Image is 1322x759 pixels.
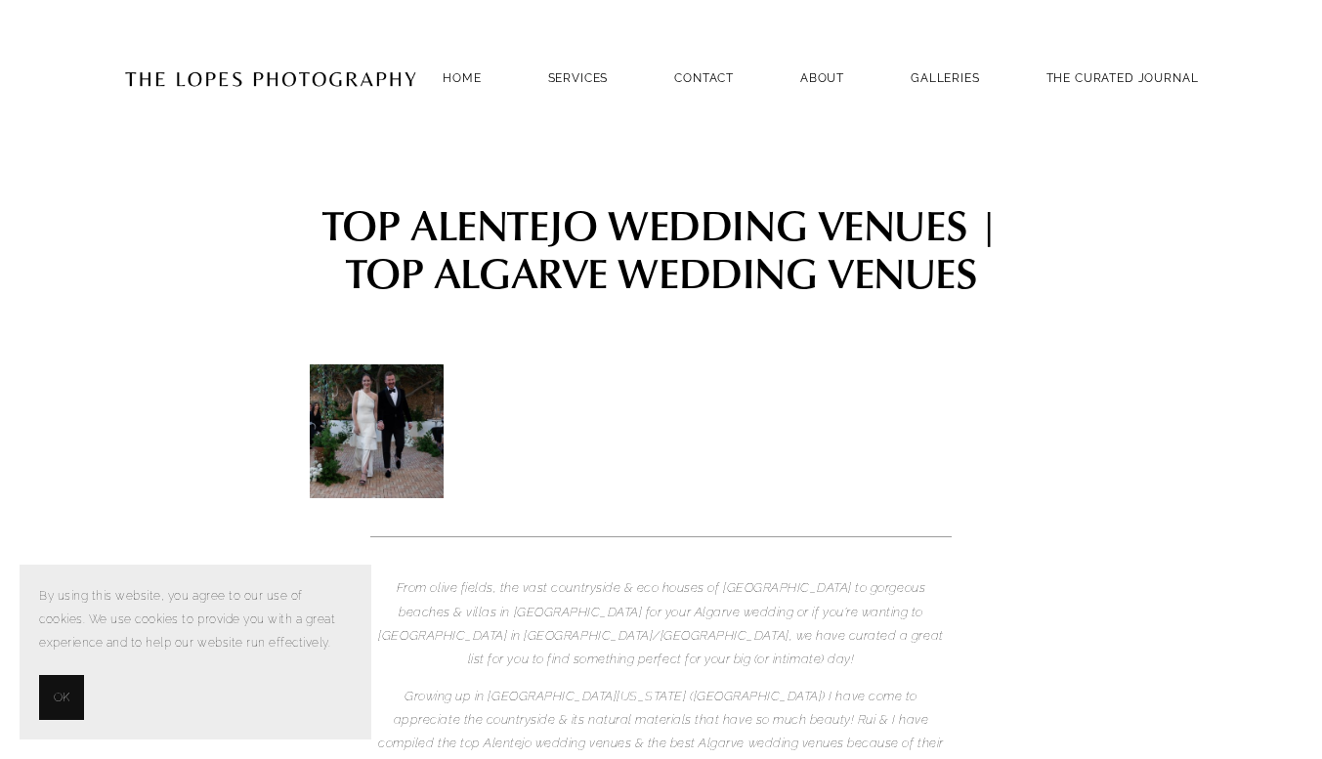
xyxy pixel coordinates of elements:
a: GALLERIES [911,64,980,91]
img: Timeless destination wedding in Portugal by Portugal wedding photographers the lopes photography [276,364,478,499]
em: From olive fields, the vast countryside & eco houses of [GEOGRAPHIC_DATA] to gorgeous beaches & v... [378,580,947,666]
p: By using this website, you agree to our use of cookies. We use cookies to provide you with a grea... [39,584,352,655]
span: OK [54,686,69,709]
a: Contact [674,64,734,91]
section: Cookie banner [20,565,371,739]
a: SERVICES [548,71,609,85]
button: OK [39,675,84,720]
h1: TOP ALENTEJO WEDDING VENUES | TOP ALGARVE WEDDING VENUES [310,200,1013,296]
a: ABOUT [800,64,844,91]
img: Portugal Wedding Photographer | The Lopes Photography [124,30,417,126]
a: Home [443,64,481,91]
a: THE CURATED JOURNAL [1046,64,1199,91]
